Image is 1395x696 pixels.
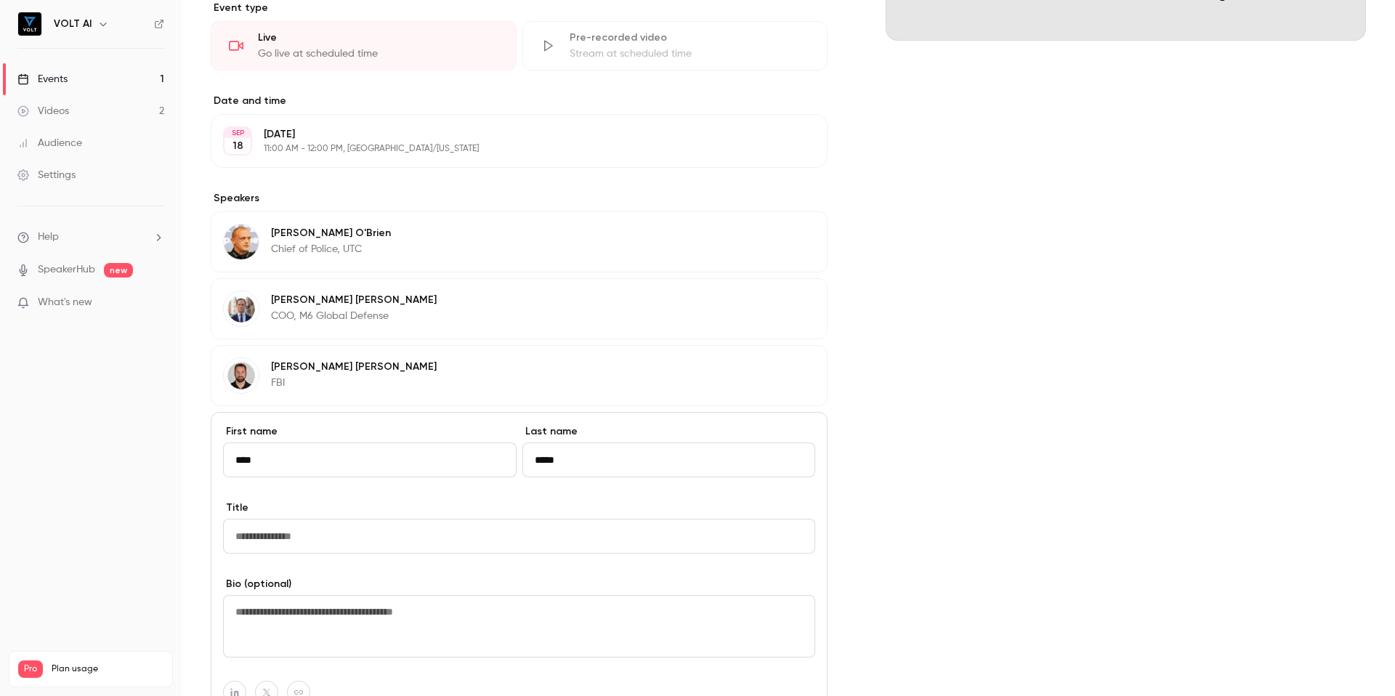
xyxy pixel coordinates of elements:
div: SEP [225,128,251,138]
label: Title [223,501,815,515]
div: Events [17,72,68,86]
h6: VOLT AI [54,17,92,31]
div: Live [258,31,498,45]
label: Bio (optional) [223,577,815,591]
img: VOLT AI [18,12,41,36]
p: 11:00 AM - 12:00 PM, [GEOGRAPHIC_DATA]/[US_STATE] [264,143,751,155]
p: Event type [211,1,828,15]
p: [DATE] [264,127,751,142]
iframe: Noticeable Trigger [147,296,164,309]
p: FBI [271,376,437,390]
div: Brian LeBlanc[PERSON_NAME] [PERSON_NAME]FBI [211,345,828,406]
span: Pro [18,660,43,678]
p: COO, M6 Global Defense [271,309,437,323]
a: SpeakerHub [38,262,95,278]
label: Last name [522,424,816,439]
p: [PERSON_NAME] O'Brien [271,226,391,240]
label: Speakers [211,191,828,206]
p: [PERSON_NAME] [PERSON_NAME] [271,293,437,307]
div: Stream at scheduled time [570,46,810,61]
span: new [104,263,133,278]
div: Audience [17,136,82,150]
div: Sean O'Brien[PERSON_NAME] O'BrienChief of Police, UTC [211,211,828,272]
div: Videos [17,104,69,118]
p: Chief of Police, UTC [271,242,391,256]
div: Pre-recorded video [570,31,810,45]
span: Help [38,230,59,245]
img: Sean O'Brien [224,224,259,259]
label: First name [223,424,517,439]
div: LiveGo live at scheduled time [211,21,517,70]
label: Date and time [211,94,828,108]
span: What's new [38,295,92,310]
div: Pre-recorded videoStream at scheduled time [522,21,828,70]
div: Settings [17,168,76,182]
p: [PERSON_NAME] [PERSON_NAME] [271,360,437,374]
div: Go live at scheduled time [258,46,498,61]
img: Tim Reboulet [224,291,259,326]
li: help-dropdown-opener [17,230,164,245]
img: Brian LeBlanc [224,358,259,393]
span: Plan usage [52,663,163,675]
p: 18 [232,139,243,153]
div: Tim Reboulet[PERSON_NAME] [PERSON_NAME]COO, M6 Global Defense [211,278,828,339]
